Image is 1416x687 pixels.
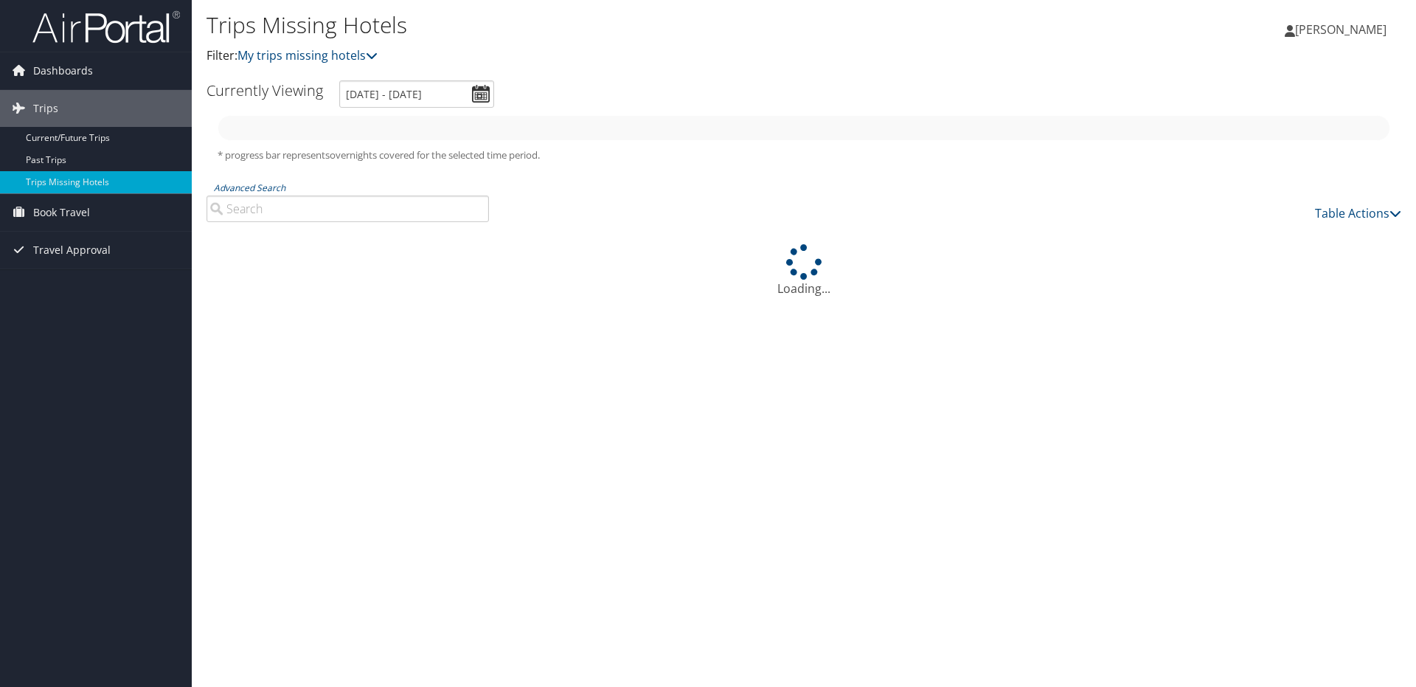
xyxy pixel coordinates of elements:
p: Filter: [206,46,1003,66]
img: airportal-logo.png [32,10,180,44]
span: Trips [33,90,58,127]
h1: Trips Missing Hotels [206,10,1003,41]
input: Advanced Search [206,196,489,222]
span: Book Travel [33,194,90,231]
input: [DATE] - [DATE] [339,80,494,108]
a: My trips missing hotels [237,47,378,63]
span: Travel Approval [33,232,111,269]
a: [PERSON_NAME] [1285,7,1401,52]
div: Loading... [206,244,1401,297]
h5: * progress bar represents overnights covered for the selected time period. [218,148,1390,162]
span: [PERSON_NAME] [1295,21,1386,38]
a: Advanced Search [214,182,285,194]
h3: Currently Viewing [206,80,323,100]
span: Dashboards [33,52,93,89]
a: Table Actions [1315,205,1401,221]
